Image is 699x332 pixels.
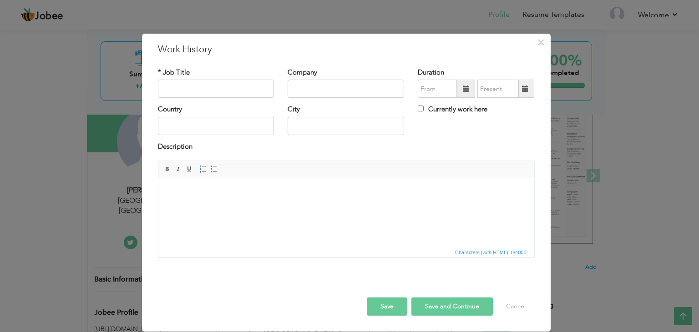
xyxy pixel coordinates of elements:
[534,35,548,50] button: Close
[162,164,172,174] a: Bold
[198,164,208,174] a: Insert/Remove Numbered List
[453,248,529,257] div: Statistics
[158,105,182,114] label: Country
[158,142,192,151] label: Description
[173,164,183,174] a: Italic
[497,297,535,316] button: Cancel
[477,80,519,98] input: Present
[418,105,487,114] label: Currently work here
[453,248,528,257] span: Characters (with HTML): 0/4000
[418,80,457,98] input: From
[537,34,545,50] span: ×
[158,178,534,246] iframe: Rich Text Editor, workEditor
[158,43,535,56] h3: Work History
[184,164,194,174] a: Underline
[288,68,317,77] label: Company
[418,106,424,111] input: Currently work here
[367,297,407,316] button: Save
[288,105,300,114] label: City
[411,297,493,316] button: Save and Continue
[158,68,190,77] label: * Job Title
[418,68,444,77] label: Duration
[209,164,219,174] a: Insert/Remove Bulleted List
